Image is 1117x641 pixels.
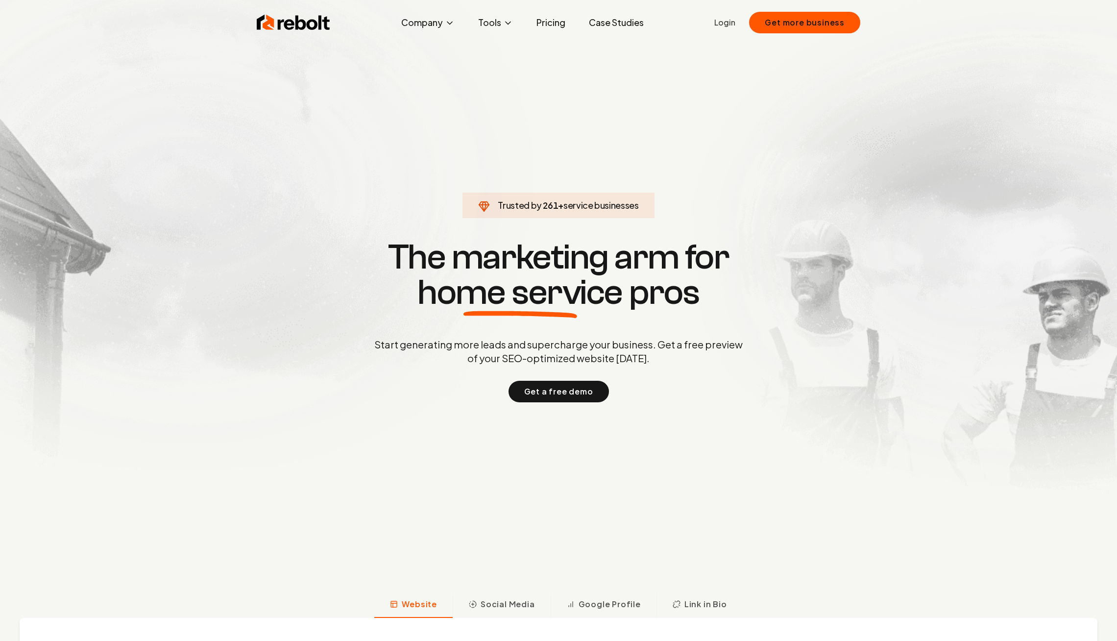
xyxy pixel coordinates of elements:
[543,198,558,212] span: 261
[563,199,639,211] span: service businesses
[714,17,735,28] a: Login
[257,13,330,32] img: Rebolt Logo
[481,598,535,610] span: Social Media
[509,381,609,402] button: Get a free demo
[402,598,437,610] span: Website
[558,199,563,211] span: +
[656,592,743,618] button: Link in Bio
[393,13,462,32] button: Company
[323,240,794,310] h1: The marketing arm for pros
[684,598,727,610] span: Link in Bio
[551,592,656,618] button: Google Profile
[374,592,453,618] button: Website
[529,13,573,32] a: Pricing
[372,338,745,365] p: Start generating more leads and supercharge your business. Get a free preview of your SEO-optimiz...
[498,199,541,211] span: Trusted by
[581,13,652,32] a: Case Studies
[453,592,551,618] button: Social Media
[470,13,521,32] button: Tools
[417,275,623,310] span: home service
[749,12,860,33] button: Get more business
[579,598,641,610] span: Google Profile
